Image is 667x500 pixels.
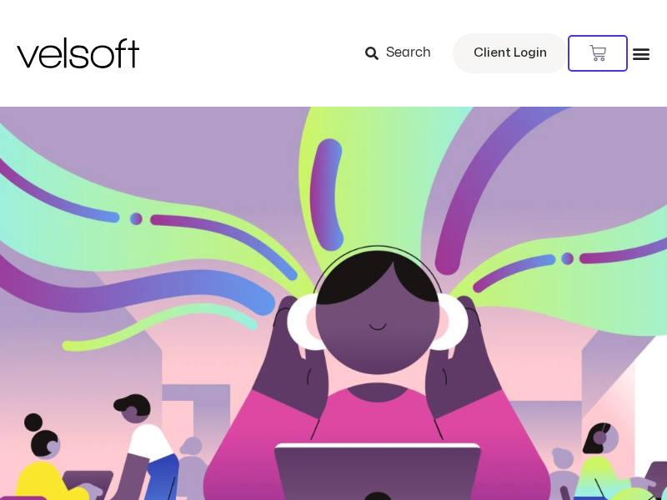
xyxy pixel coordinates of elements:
a: Search [365,39,443,67]
img: Velsoft Training Materials [17,37,139,68]
a: Client Login [453,33,568,73]
span: Client Login [474,42,547,64]
div: Menu Toggle [632,44,650,62]
span: Search [386,42,431,64]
